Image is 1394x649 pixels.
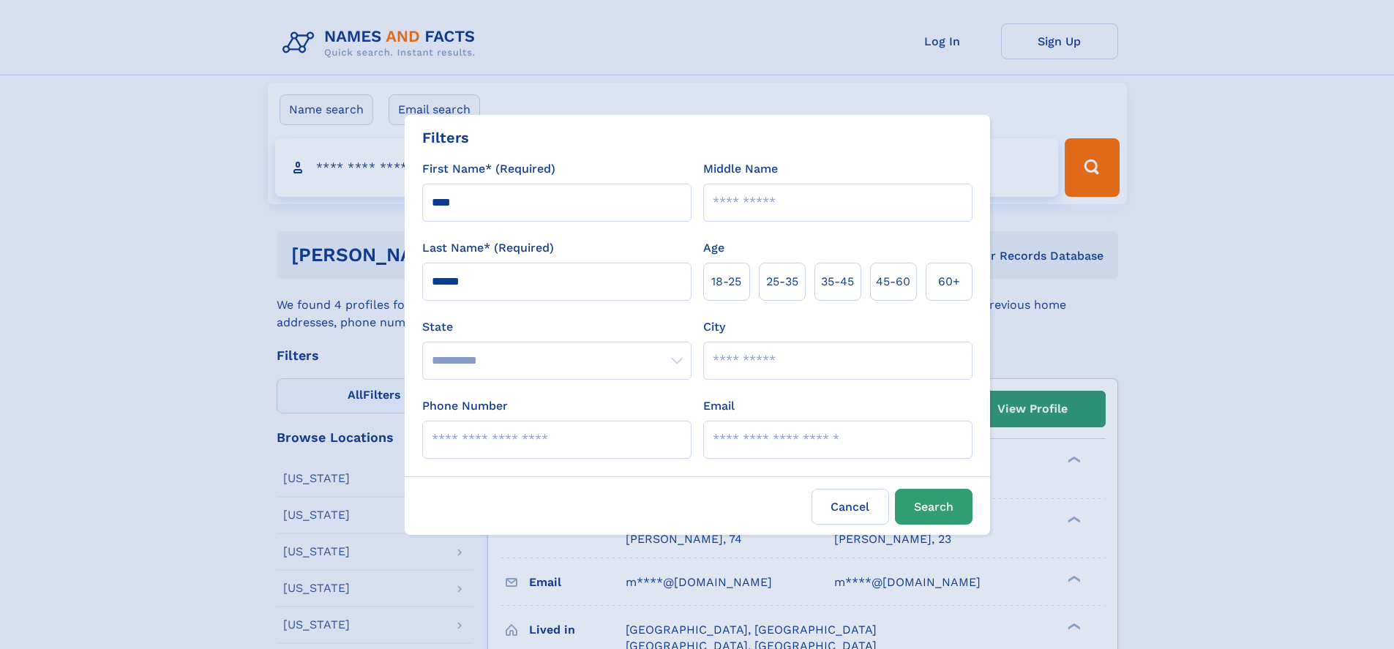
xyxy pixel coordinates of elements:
[711,273,741,290] span: 18‑25
[938,273,960,290] span: 60+
[703,397,735,415] label: Email
[422,239,554,257] label: Last Name* (Required)
[766,273,798,290] span: 25‑35
[703,160,778,178] label: Middle Name
[821,273,854,290] span: 35‑45
[422,127,469,149] div: Filters
[703,318,725,336] label: City
[422,397,508,415] label: Phone Number
[812,489,889,525] label: Cancel
[422,160,555,178] label: First Name* (Required)
[895,489,973,525] button: Search
[876,273,910,290] span: 45‑60
[422,318,692,336] label: State
[703,239,724,257] label: Age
